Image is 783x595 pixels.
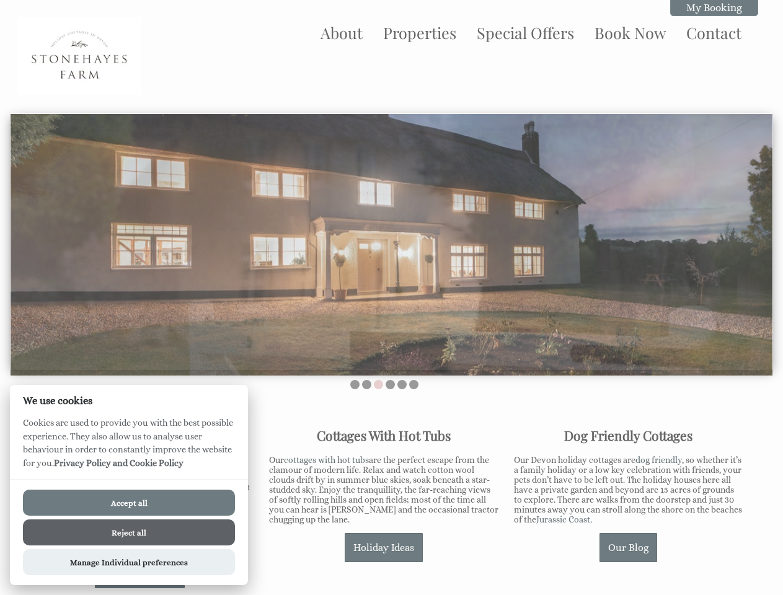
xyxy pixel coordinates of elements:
button: Manage Individual preferences [23,549,235,575]
p: Cookies are used to provide you with the best possible experience. They also allow us to analyse ... [10,416,248,479]
a: Privacy Policy and Cookie Policy [54,458,184,468]
h2: We use cookies [10,395,248,407]
a: Book Now [595,22,666,43]
a: Holiday Ideas [345,533,423,562]
a: Properties [383,22,456,43]
button: Accept all [23,490,235,516]
button: Reject all [23,519,235,545]
a: About [321,22,363,43]
b: Dog Friendly Cottages [564,426,692,444]
a: Contact [686,22,741,43]
img: Stonehayes Farm [17,17,141,95]
a: dog friendly [635,455,682,465]
p: Our are the perfect escape from the clamour of modern life. Relax and watch cotton wool clouds dr... [269,455,498,524]
a: Our Blog [599,533,657,562]
p: Our Devon holiday cottages are , so whether it’s a family holiday or a low key celebration with f... [514,455,743,524]
a: Jurassic Coast [536,514,590,524]
b: Cottages With Hot Tubs [317,426,451,444]
a: Special Offers [477,22,574,43]
a: cottages with hot tubs [284,455,369,465]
